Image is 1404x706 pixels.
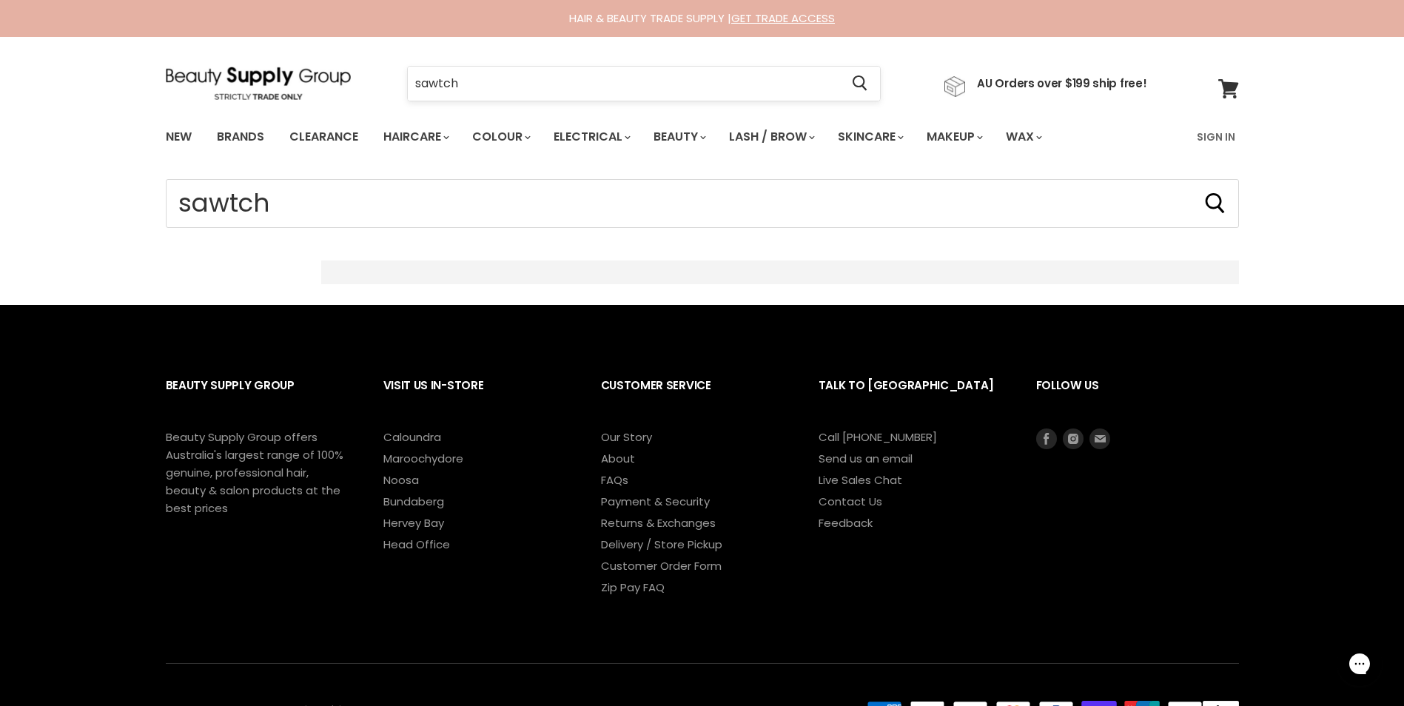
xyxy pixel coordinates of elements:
[278,121,369,152] a: Clearance
[819,367,1007,428] h2: Talk to [GEOGRAPHIC_DATA]
[642,121,715,152] a: Beauty
[1036,367,1239,428] h2: Follow us
[166,367,354,428] h2: Beauty Supply Group
[383,451,463,466] a: Maroochydore
[166,179,1239,228] input: Search
[147,115,1257,158] nav: Main
[155,115,1121,158] ul: Main menu
[166,428,343,517] p: Beauty Supply Group offers Australia's largest range of 100% genuine, professional hair, beauty &...
[916,121,992,152] a: Makeup
[601,472,628,488] a: FAQs
[601,494,710,509] a: Payment & Security
[1330,636,1389,691] iframe: Gorgias live chat messenger
[718,121,824,152] a: Lash / Brow
[383,367,571,428] h2: Visit Us In-Store
[601,558,722,574] a: Customer Order Form
[543,121,639,152] a: Electrical
[601,579,665,595] a: Zip Pay FAQ
[819,429,937,445] a: Call [PHONE_NUMBER]
[383,429,441,445] a: Caloundra
[601,451,635,466] a: About
[206,121,275,152] a: Brands
[1203,192,1227,215] button: Search
[819,472,902,488] a: Live Sales Chat
[731,10,835,26] a: GET TRADE ACCESS
[1188,121,1244,152] a: Sign In
[841,67,880,101] button: Search
[383,515,444,531] a: Hervey Bay
[601,429,652,445] a: Our Story
[166,179,1239,228] form: Product
[601,367,789,428] h2: Customer Service
[461,121,540,152] a: Colour
[819,494,882,509] a: Contact Us
[383,472,419,488] a: Noosa
[383,494,444,509] a: Bundaberg
[601,537,722,552] a: Delivery / Store Pickup
[819,451,913,466] a: Send us an email
[819,515,873,531] a: Feedback
[827,121,913,152] a: Skincare
[408,67,841,101] input: Search
[995,121,1051,152] a: Wax
[383,537,450,552] a: Head Office
[372,121,458,152] a: Haircare
[601,515,716,531] a: Returns & Exchanges
[407,66,881,101] form: Product
[155,121,203,152] a: New
[147,11,1257,26] div: HAIR & BEAUTY TRADE SUPPLY |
